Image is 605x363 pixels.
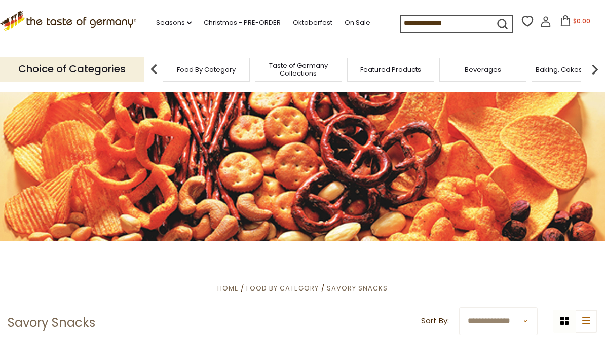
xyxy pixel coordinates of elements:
[585,59,605,80] img: next arrow
[327,283,388,293] a: Savory Snacks
[553,15,596,30] button: $0.00
[177,66,236,74] a: Food By Category
[258,62,339,77] a: Taste of Germany Collections
[421,315,449,328] label: Sort By:
[217,283,239,293] a: Home
[573,17,590,25] span: $0.00
[144,59,164,80] img: previous arrow
[293,17,332,28] a: Oktoberfest
[156,17,192,28] a: Seasons
[204,17,281,28] a: Christmas - PRE-ORDER
[465,66,501,74] a: Beverages
[345,17,370,28] a: On Sale
[8,315,95,331] h1: Savory Snacks
[360,66,421,74] a: Featured Products
[246,283,319,293] a: Food By Category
